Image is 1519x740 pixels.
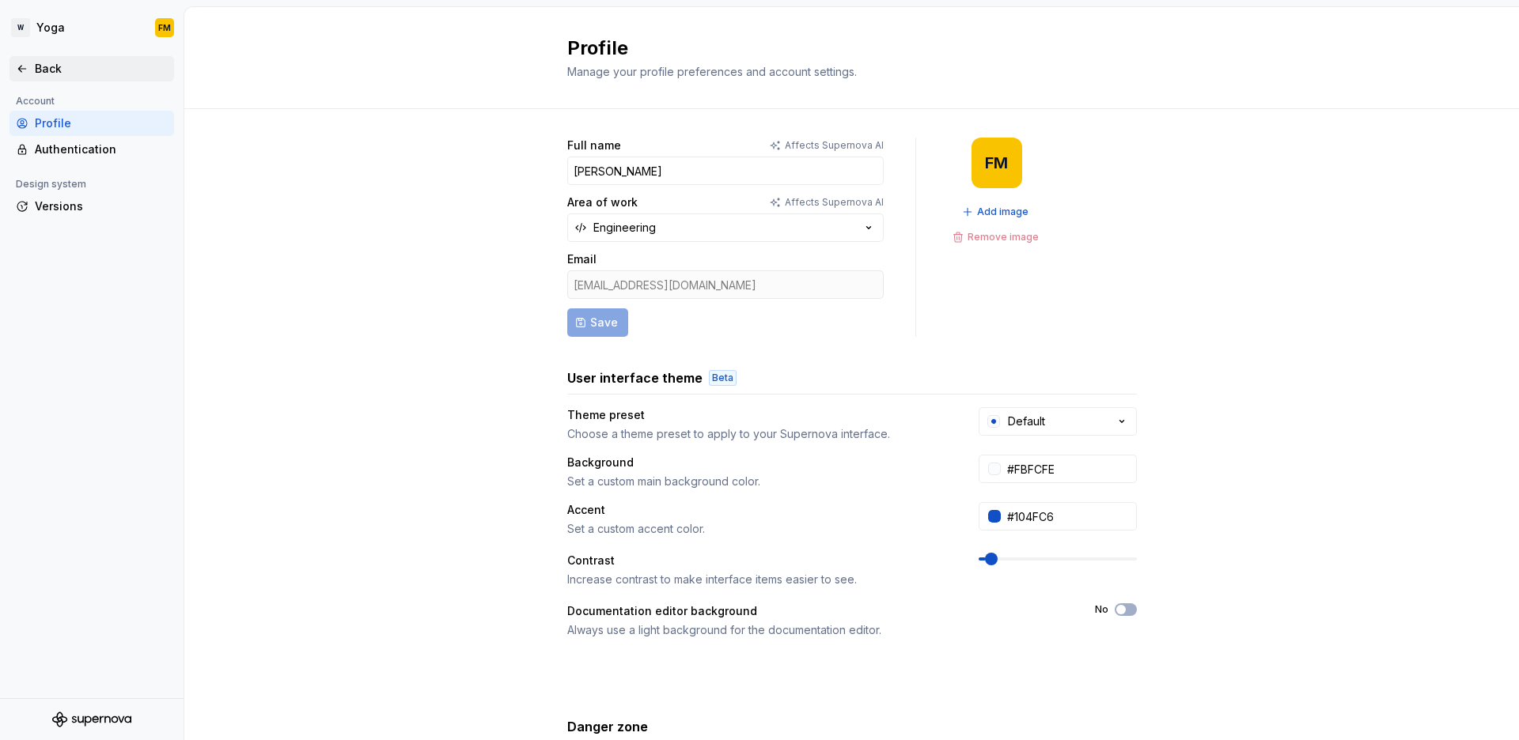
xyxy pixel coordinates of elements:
div: Beta [709,370,737,386]
label: Full name [567,138,621,153]
p: Affects Supernova AI [785,196,884,209]
svg: Supernova Logo [52,712,131,727]
div: Choose a theme preset to apply to your Supernova interface. [567,426,950,442]
div: Yoga [36,20,65,36]
div: Design system [9,175,93,194]
div: FM [158,21,171,34]
a: Back [9,56,174,81]
button: Add image [957,201,1036,223]
span: Add image [977,206,1028,218]
p: Affects Supernova AI [785,139,884,152]
div: Always use a light background for the documentation editor. [567,622,1066,638]
div: Authentication [35,142,168,157]
div: W [11,18,30,37]
div: Default [1008,413,1045,429]
span: Manage your profile preferences and account settings. [567,65,857,78]
div: Documentation editor background [567,603,1066,619]
label: No [1095,603,1108,616]
a: Authentication [9,137,174,162]
button: Default [979,407,1137,436]
div: Theme preset [567,407,950,423]
label: Area of work [567,194,638,210]
button: WYogaFM [3,10,180,45]
div: Account [9,92,61,111]
div: Accent [567,502,950,518]
input: #104FC6 [1001,502,1137,530]
div: Set a custom main background color. [567,474,950,489]
div: Versions [35,198,168,214]
div: Profile [35,115,168,131]
h2: Profile [567,36,1118,61]
div: Contrast [567,553,950,568]
div: Set a custom accent color. [567,521,950,537]
h3: User interface theme [567,368,703,387]
h3: Danger zone [567,717,648,736]
div: Background [567,455,950,470]
div: Engineering [593,220,656,236]
div: Increase contrast to make interface items easier to see. [567,572,950,587]
label: Email [567,251,597,267]
div: FM [985,157,1008,169]
a: Profile [9,111,174,136]
a: Versions [9,194,174,219]
div: Back [35,61,168,77]
input: #FFFFFF [1001,455,1137,483]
